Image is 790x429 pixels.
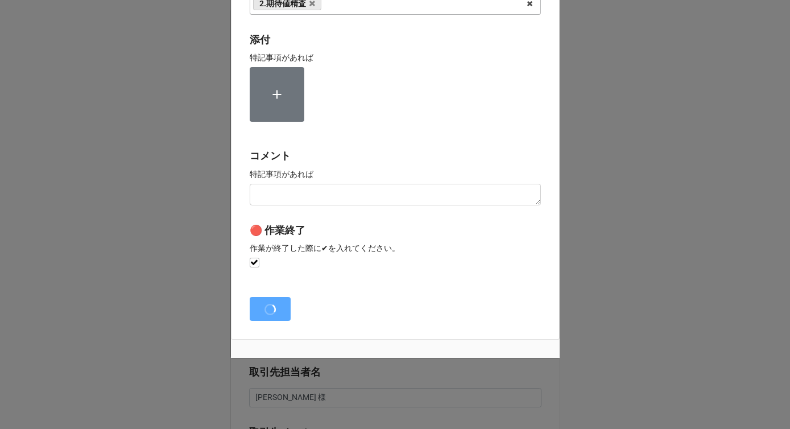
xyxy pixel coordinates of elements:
label: コメント [250,148,291,164]
label: 添付 [250,32,270,48]
p: 特記事項があれば [250,168,541,180]
p: 作業が終了した際に✔︎を入れてください。 [250,242,541,254]
p: 特記事項があれば [250,52,541,63]
label: 🔴 作業終了 [250,222,305,238]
